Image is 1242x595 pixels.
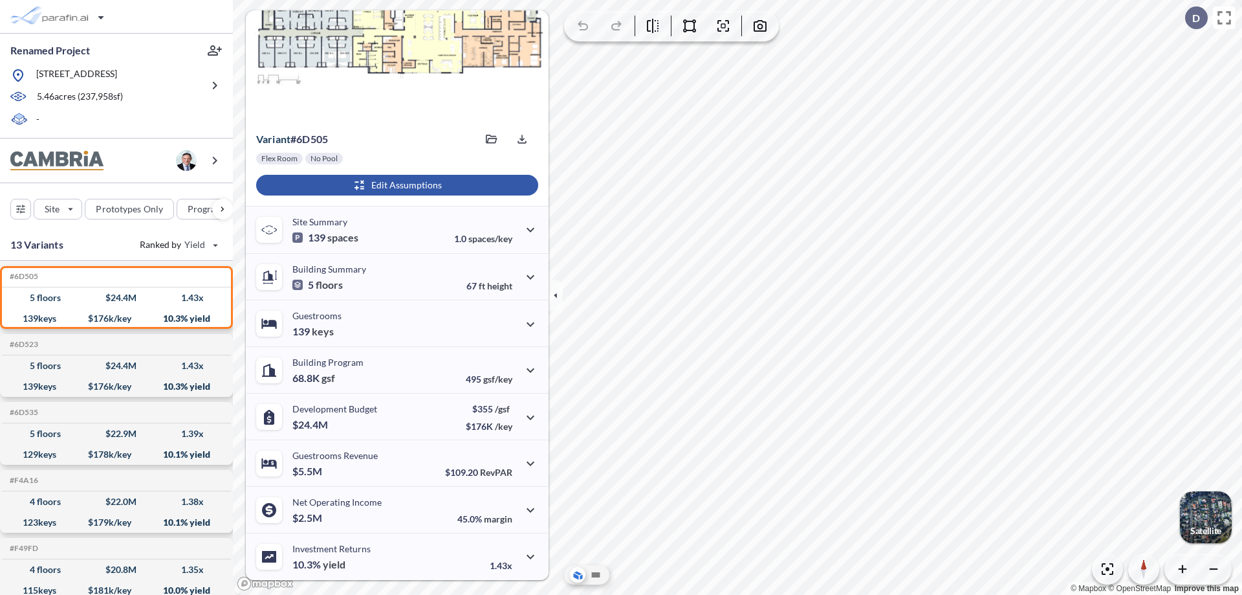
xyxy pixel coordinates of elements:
[323,558,345,571] span: yield
[96,203,163,216] p: Prototypes Only
[237,576,294,591] a: Mapbox homepage
[292,450,378,461] p: Guestrooms Revenue
[292,465,324,478] p: $5.5M
[310,153,338,164] p: No Pool
[256,133,290,145] span: Variant
[1180,491,1232,543] img: Switcher Image
[1175,584,1239,593] a: Improve this map
[292,264,366,275] p: Building Summary
[466,403,512,414] p: $355
[10,237,63,253] p: 13 Variants
[487,280,512,291] span: height
[7,408,38,417] h5: Click to copy the code
[36,113,39,128] p: -
[570,567,585,583] button: Aerial View
[188,203,224,216] p: Program
[261,153,298,164] p: Flex Room
[495,421,512,432] span: /key
[1180,491,1232,543] button: Switcher ImageSatellite
[466,280,512,291] p: 67
[588,567,604,583] button: Site Plan
[327,231,358,244] span: spaces
[466,421,512,432] p: $176K
[176,150,197,171] img: user logo
[292,357,364,368] p: Building Program
[129,234,226,255] button: Ranked by Yield
[292,372,335,385] p: 68.8K
[184,238,206,251] span: Yield
[45,203,60,216] p: Site
[34,199,82,219] button: Site
[292,310,342,321] p: Guestrooms
[292,403,377,414] p: Development Budget
[480,467,512,478] span: RevPAR
[292,278,343,291] p: 5
[292,231,358,244] p: 139
[7,340,38,349] h5: Click to copy the code
[484,513,512,524] span: margin
[1071,584,1106,593] a: Mapbox
[490,560,512,571] p: 1.43x
[454,233,512,244] p: 1.0
[1108,584,1171,593] a: OpenStreetMap
[495,403,510,414] span: /gsf
[316,278,343,291] span: floors
[468,233,512,244] span: spaces/key
[7,272,38,281] h5: Click to copy the code
[292,558,345,571] p: 10.3%
[256,133,328,146] p: # 6d505
[292,418,330,431] p: $24.4M
[292,216,347,227] p: Site Summary
[10,43,90,58] p: Renamed Project
[37,90,123,104] p: 5.46 acres ( 237,958 sf)
[292,543,371,554] p: Investment Returns
[36,67,117,84] p: [STREET_ADDRESS]
[10,151,103,171] img: BrandImage
[7,476,38,485] h5: Click to copy the code
[292,511,324,524] p: $2.5M
[321,372,335,385] span: gsf
[292,325,334,338] p: 139
[483,374,512,385] span: gsf/key
[1192,12,1200,24] p: D
[85,199,174,219] button: Prototypes Only
[445,467,512,478] p: $109.20
[1190,526,1221,536] p: Satellite
[292,497,382,508] p: Net Operating Income
[312,325,334,338] span: keys
[479,280,485,291] span: ft
[256,175,538,196] button: Edit Assumptions
[466,374,512,385] p: 495
[7,544,38,553] h5: Click to copy the code
[177,199,246,219] button: Program
[457,513,512,524] p: 45.0%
